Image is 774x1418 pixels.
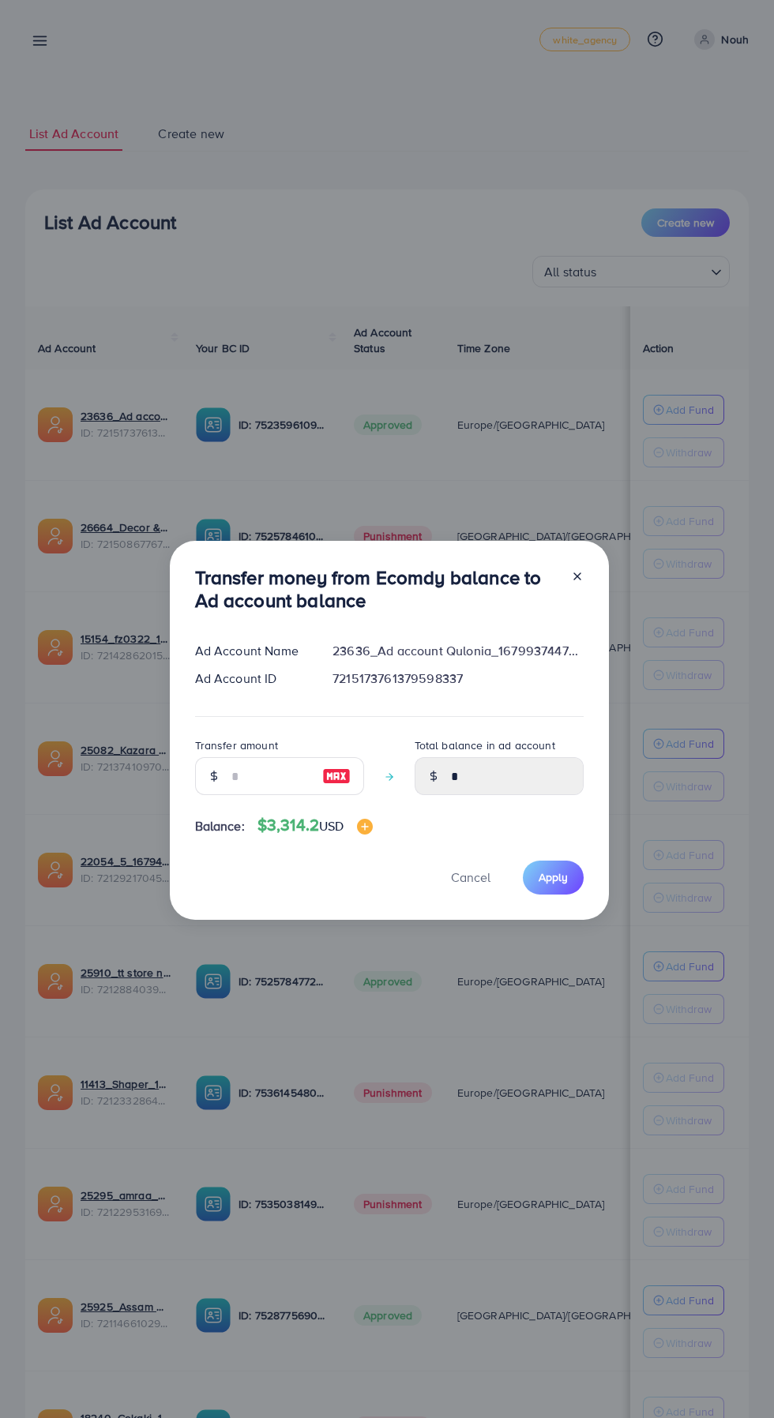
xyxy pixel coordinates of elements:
[523,861,584,895] button: Apply
[195,737,278,753] label: Transfer amount
[257,816,373,835] h4: $3,314.2
[415,737,555,753] label: Total balance in ad account
[195,817,245,835] span: Balance:
[182,670,321,688] div: Ad Account ID
[319,817,344,835] span: USD
[539,869,568,885] span: Apply
[431,861,510,895] button: Cancel
[182,642,321,660] div: Ad Account Name
[322,767,351,786] img: image
[357,819,373,835] img: image
[451,868,490,886] span: Cancel
[320,670,596,688] div: 7215173761379598337
[195,566,558,612] h3: Transfer money from Ecomdy balance to Ad account balance
[320,642,596,660] div: 23636_Ad account Qulonia_1679937447297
